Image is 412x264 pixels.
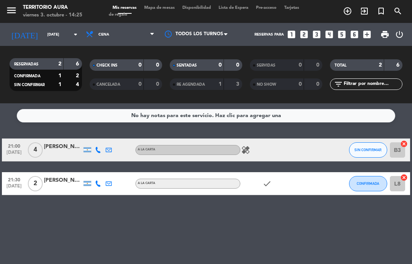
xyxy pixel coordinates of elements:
i: looks_3 [312,29,322,39]
input: Filtrar por nombre... [343,80,402,88]
span: Mapa de mesas [140,6,179,10]
span: print [380,30,389,39]
i: cancel [400,140,408,148]
span: [DATE] [5,150,24,159]
i: looks_6 [349,29,359,39]
span: A LA CARTA [138,182,155,185]
div: [PERSON_NAME] [44,142,82,151]
span: BUSCAR [389,5,406,18]
i: filter_list [334,80,343,89]
div: [PERSON_NAME] [44,176,82,185]
button: SIN CONFIRMAR [349,142,387,158]
strong: 0 [299,81,302,87]
span: Reservas para [254,33,284,37]
i: cancel [400,174,408,181]
strong: 6 [76,61,80,67]
i: add_circle_outline [343,7,352,16]
span: SIN CONFIRMAR [354,148,381,152]
span: CANCELADA [97,83,120,86]
i: exit_to_app [360,7,369,16]
i: menu [6,5,17,16]
strong: 0 [316,62,321,68]
span: 4 [28,142,43,158]
i: looks_two [299,29,309,39]
span: CONFIRMADA [357,181,379,186]
strong: 4 [76,82,80,87]
span: SERVIDAS [257,64,275,67]
i: healing [241,145,250,155]
strong: 2 [379,62,382,68]
button: CONFIRMADA [349,176,387,191]
strong: 3 [236,81,241,87]
span: [DATE] [5,184,24,192]
span: NO SHOW [257,83,276,86]
strong: 1 [219,81,222,87]
i: search [393,7,402,16]
div: No hay notas para este servicio. Haz clic para agregar una [131,111,281,120]
strong: 0 [316,81,321,87]
strong: 0 [156,62,161,68]
strong: 0 [219,62,222,68]
span: 21:00 [5,141,24,150]
span: 2 [28,176,43,191]
i: arrow_drop_down [71,30,80,39]
div: TERRITORIO AURA [23,4,82,11]
i: looks_4 [324,29,334,39]
span: RESERVAR MESA [339,5,356,18]
span: Pre-acceso [252,6,280,10]
span: A LA CARTA [138,148,155,151]
div: viernes 3. octubre - 14:25 [23,11,82,19]
span: CHECK INS [97,64,117,67]
i: power_settings_new [395,30,404,39]
strong: 1 [58,82,61,87]
strong: 6 [396,62,401,68]
span: Disponibilidad [179,6,215,10]
span: 21:30 [5,175,24,184]
span: CONFIRMADA [14,74,40,78]
strong: 2 [58,61,61,67]
i: add_box [362,29,372,39]
i: [DATE] [6,26,43,42]
i: looks_one [286,29,296,39]
span: RE AGENDADA [177,83,205,86]
span: Mis reservas [109,6,140,10]
strong: 0 [138,81,142,87]
strong: 0 [156,81,161,87]
i: looks_5 [337,29,347,39]
strong: 2 [76,73,80,78]
span: RESERVADAS [14,62,39,66]
div: LOG OUT [393,23,406,46]
span: Lista de Espera [215,6,252,10]
strong: 1 [58,73,61,78]
span: WALK IN [356,5,373,18]
strong: 0 [299,62,302,68]
button: menu [6,5,17,19]
i: check [262,179,272,188]
span: Reserva especial [373,5,389,18]
span: SENTADAS [177,64,197,67]
i: turned_in_not [377,7,386,16]
strong: 0 [138,62,142,68]
span: TOTAL [335,64,346,67]
strong: 0 [236,62,241,68]
span: SIN CONFIRMAR [14,83,45,87]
